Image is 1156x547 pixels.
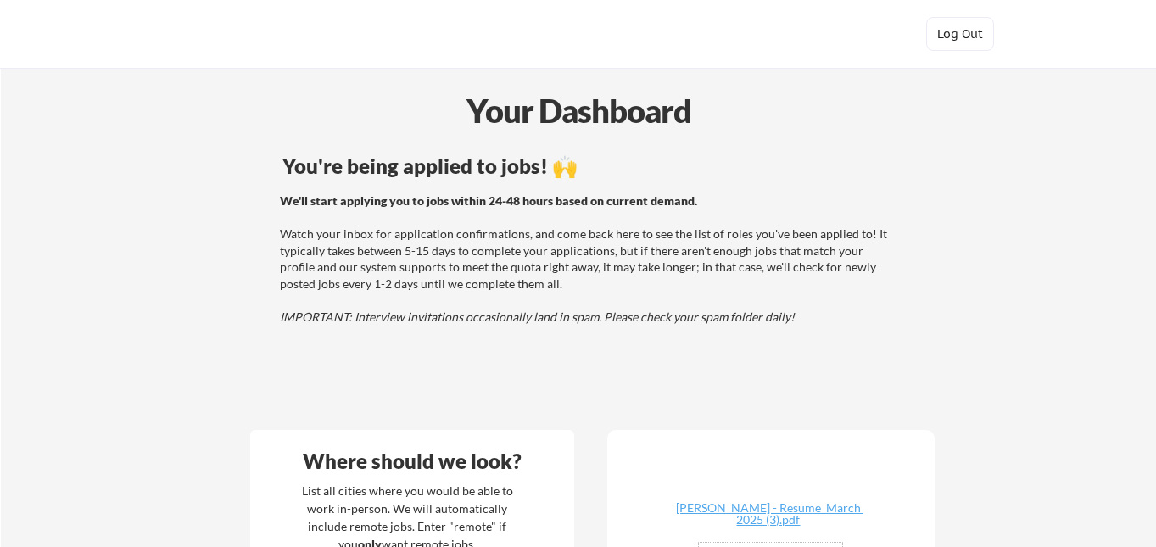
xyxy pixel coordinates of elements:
[667,502,869,526] div: [PERSON_NAME] - Resume_March 2025 (3).pdf
[2,87,1156,135] div: Your Dashboard
[667,502,869,528] a: [PERSON_NAME] - Resume_March 2025 (3).pdf
[280,310,795,324] em: IMPORTANT: Interview invitations occasionally land in spam. Please check your spam folder daily!
[254,451,570,472] div: Where should we look?
[926,17,994,51] button: Log Out
[280,193,697,208] strong: We'll start applying you to jobs within 24-48 hours based on current demand.
[280,193,891,326] div: Watch your inbox for application confirmations, and come back here to see the list of roles you'v...
[282,156,894,176] div: You're being applied to jobs! 🙌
